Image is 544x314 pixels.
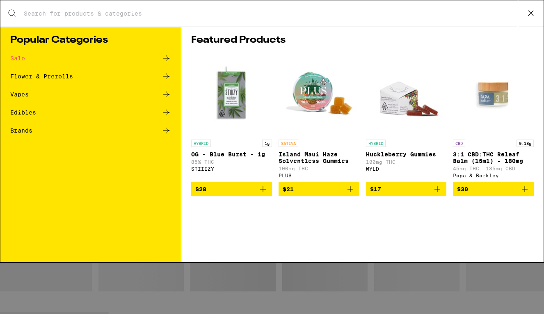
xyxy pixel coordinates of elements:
[279,53,359,135] img: PLUS - Island Maui Haze Solventless Gummies
[453,166,534,171] p: 45mg THC: 135mg CBD
[10,108,171,117] a: Edibles
[10,110,36,115] div: Edibles
[366,151,447,158] p: Huckleberry Gummies
[191,53,272,135] img: STIIIZY - OG - Blue Burst - 1g
[453,182,534,196] button: Add to bag
[5,6,59,12] span: Hi. Need any help?
[453,53,534,135] img: Papa & Barkley - 3:1 CBD:THC Releaf Balm (15ml) - 180mg
[279,53,359,182] a: Open page for Island Maui Haze Solventless Gummies from PLUS
[279,173,359,178] div: PLUS
[453,151,534,164] p: 3:1 CBD:THC Releaf Balm (15ml) - 180mg
[191,140,211,147] p: HYBRID
[195,186,206,193] span: $28
[10,89,171,99] a: Vapes
[191,35,534,45] h1: Featured Products
[10,73,73,79] div: Flower & Prerolls
[453,173,534,178] div: Papa & Barkley
[10,55,25,61] div: Sale
[191,182,272,196] button: Add to bag
[0,0,448,60] button: Redirect to URL
[279,182,359,196] button: Add to bag
[10,35,171,45] h1: Popular Categories
[10,126,171,135] a: Brands
[517,140,534,147] p: 0.18g
[366,53,447,135] img: WYLD - Huckleberry Gummies
[191,151,272,158] p: OG - Blue Burst - 1g
[191,53,272,182] a: Open page for OG - Blue Burst - 1g from STIIIZY
[453,53,534,182] a: Open page for 3:1 CBD:THC Releaf Balm (15ml) - 180mg from Papa & Barkley
[283,186,294,193] span: $21
[366,159,447,165] p: 100mg THC
[457,186,468,193] span: $30
[366,166,447,172] div: WYLD
[453,140,465,147] p: CBD
[10,128,32,133] div: Brands
[23,10,518,17] input: Search for products & categories
[366,182,447,196] button: Add to bag
[370,186,381,193] span: $17
[10,71,171,81] a: Flower & Prerolls
[191,166,272,172] div: STIIIZY
[279,140,298,147] p: SATIVA
[279,166,359,171] p: 100mg THC
[366,140,386,147] p: HYBRID
[10,92,29,97] div: Vapes
[366,53,447,182] a: Open page for Huckleberry Gummies from WYLD
[191,159,272,165] p: 85% THC
[262,140,272,147] p: 1g
[10,53,171,63] a: Sale
[279,151,359,164] p: Island Maui Haze Solventless Gummies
